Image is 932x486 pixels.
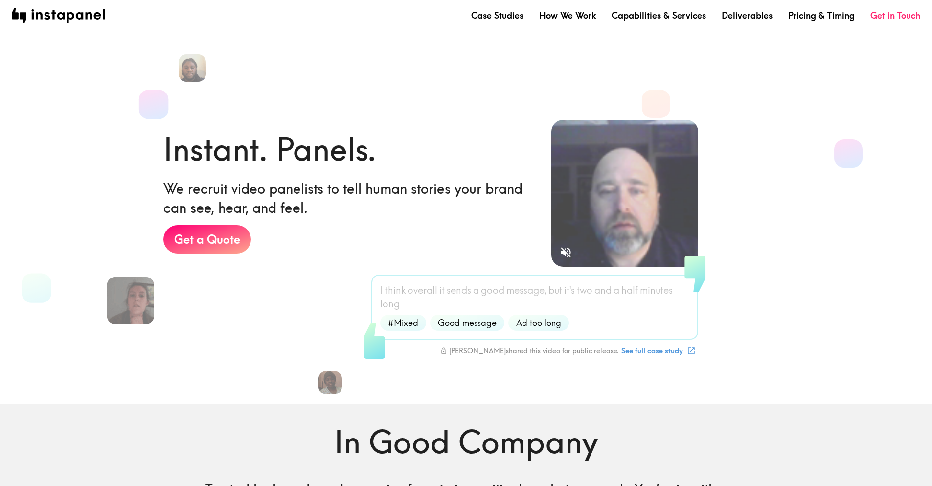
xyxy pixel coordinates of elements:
button: Sound is off [555,242,576,263]
span: Ad too long [510,317,567,329]
span: but [548,283,562,297]
a: Get in Touch [870,9,920,22]
span: good [481,283,504,297]
span: a [614,283,619,297]
div: [PERSON_NAME] shared this video for public release. [440,347,619,355]
h6: We recruit video panelists to tell human stories your brand can see, hear, and feel. [163,179,536,217]
span: overall [408,283,437,297]
a: Pricing & Timing [788,9,855,22]
a: Case Studies [471,9,523,22]
span: it [439,283,445,297]
img: Bill [179,54,206,82]
span: think [385,283,406,297]
h1: In Good Company [184,420,748,464]
img: Jennifer [107,277,154,324]
span: sends [447,283,471,297]
h1: Instant. Panels. [163,127,376,171]
img: Venita [318,371,342,394]
img: instapanel [12,8,105,23]
span: I [380,283,383,297]
span: minutes [640,283,673,297]
a: Get a Quote [163,225,251,254]
span: it's [564,283,575,297]
span: message, [506,283,546,297]
span: Good message [432,317,502,329]
a: Capabilities & Services [612,9,706,22]
span: #Mixed [382,317,424,329]
span: two [577,283,592,297]
a: How We Work [539,9,596,22]
span: and [594,283,612,297]
a: See full case study [619,343,697,359]
a: Deliverables [722,9,773,22]
span: half [621,283,638,297]
span: a [473,283,479,297]
span: long [380,297,400,311]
